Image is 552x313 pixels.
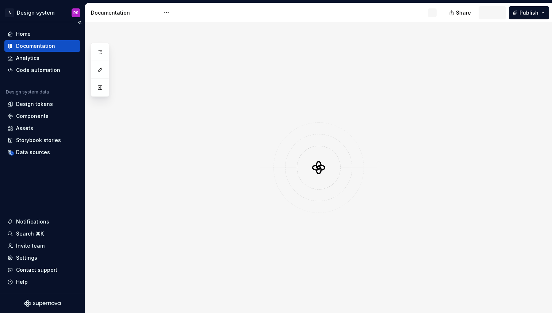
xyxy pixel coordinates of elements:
button: Contact support [4,264,80,276]
a: Components [4,110,80,122]
div: Code automation [16,66,60,74]
svg: Supernova Logo [24,300,61,307]
div: Data sources [16,149,50,156]
button: Notifications [4,216,80,228]
button: ADesign systemRS [1,5,83,20]
div: Documentation [16,42,55,50]
span: Publish [520,9,538,16]
button: Publish [509,6,549,19]
div: Contact support [16,266,57,274]
a: Assets [4,122,80,134]
div: A [5,8,14,17]
div: RS [73,10,78,16]
button: Share [445,6,476,19]
div: Settings [16,254,37,262]
a: Design tokens [4,98,80,110]
div: Invite team [16,242,45,249]
button: Search ⌘K [4,228,80,240]
div: Home [16,30,31,38]
a: Analytics [4,52,80,64]
div: Help [16,278,28,286]
div: Notifications [16,218,49,225]
div: Design system data [6,89,49,95]
a: Data sources [4,146,80,158]
div: Documentation [91,9,160,16]
a: Settings [4,252,80,264]
div: Design system [17,9,54,16]
button: Help [4,276,80,288]
div: Analytics [16,54,39,62]
button: Collapse sidebar [74,17,85,27]
a: Invite team [4,240,80,252]
div: Components [16,112,49,120]
a: Storybook stories [4,134,80,146]
div: Design tokens [16,100,53,108]
a: Code automation [4,64,80,76]
div: Search ⌘K [16,230,44,237]
div: Assets [16,125,33,132]
div: Storybook stories [16,137,61,144]
a: Documentation [4,40,80,52]
a: Home [4,28,80,40]
span: Share [456,9,471,16]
